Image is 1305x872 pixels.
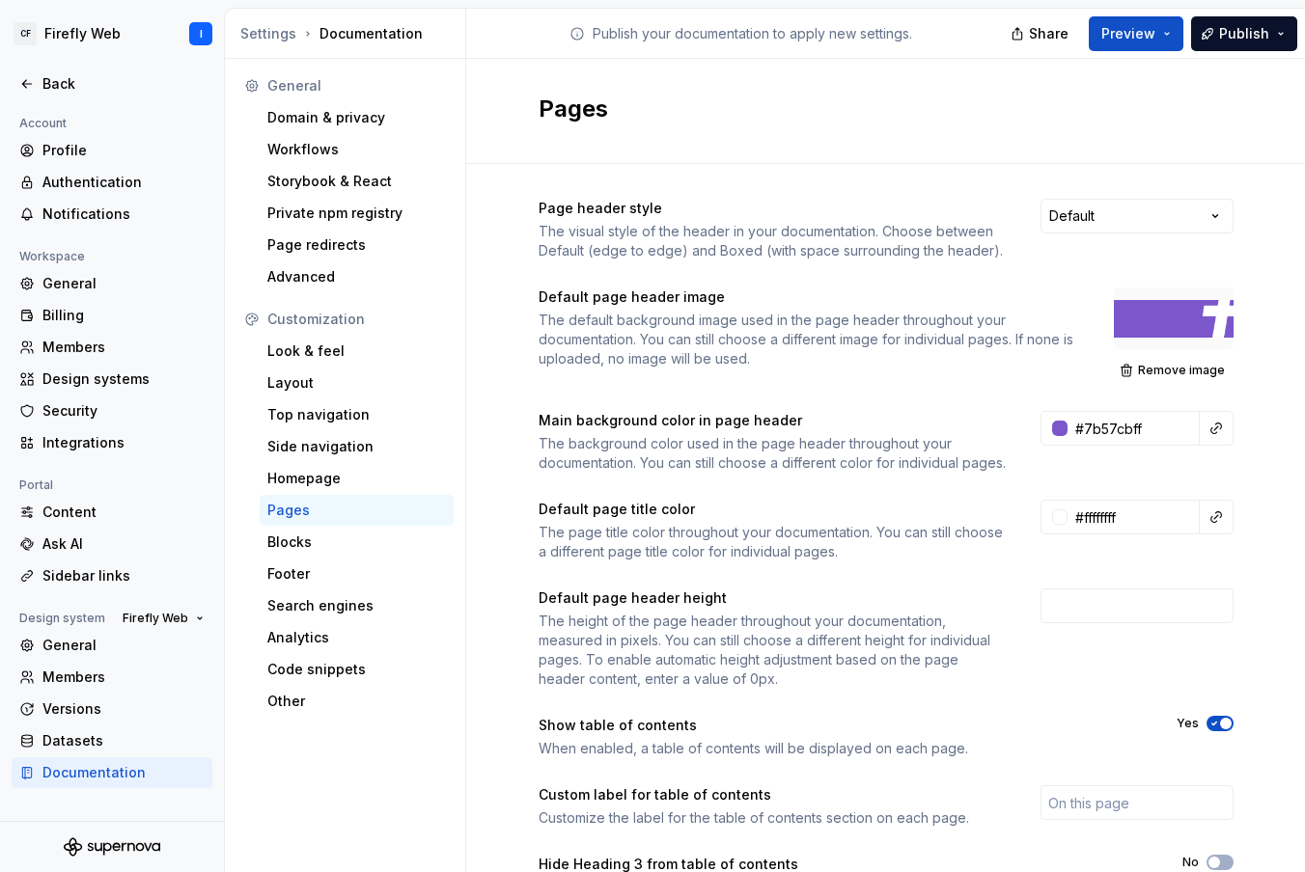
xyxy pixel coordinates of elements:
div: General [42,636,205,655]
a: Security [12,395,212,426]
div: The visual style of the header in your documentation. Choose between Default (edge to edge) and B... [539,222,1006,260]
a: Back [12,68,212,99]
div: Default page title color [539,500,1006,519]
a: Footer [260,559,454,589]
a: Integrations [12,427,212,458]
div: Domain & privacy [267,108,446,127]
a: Blocks [260,527,454,558]
div: Security [42,401,205,421]
div: Members [42,338,205,357]
div: Custom label for table of contents [539,785,1006,804]
a: Documentation [12,757,212,788]
div: Top navigation [267,405,446,424]
div: Search engines [267,596,446,615]
a: General [12,630,212,661]
div: Sidebar links [42,566,205,586]
div: Page redirects [267,235,446,255]
div: Other [267,692,446,711]
div: Workspace [12,245,93,268]
span: Preview [1101,24,1155,43]
div: Code snippets [267,660,446,679]
a: Workflows [260,134,454,165]
div: Private npm registry [267,204,446,223]
a: Sidebar links [12,560,212,591]
input: On this page [1041,785,1234,820]
div: Datasets [42,731,205,750]
div: Analytics [267,628,446,647]
div: Versions [42,699,205,719]
span: Share [1029,24,1069,43]
a: Analytics [260,622,454,653]
div: CF [14,22,37,45]
div: Firefly Web [44,24,121,43]
div: The height of the page header throughout your documentation, measured in pixels. You can still ch... [539,612,1006,689]
a: General [12,268,212,299]
div: Design system [12,607,113,630]
a: Private npm registry [260,198,454,229]
p: Publish your documentation to apply new settings. [593,24,912,43]
a: Storybook & React [260,166,454,197]
div: Workflows [267,140,446,159]
button: Share [1001,16,1081,51]
a: Layout [260,368,454,398]
button: CFFirefly WebI [4,13,220,55]
div: Layout [267,373,446,393]
div: Integrations [42,433,205,452]
a: Design systems [12,364,212,395]
svg: Supernova Logo [64,837,160,857]
a: Advanced [260,261,454,292]
div: Default page header height [539,588,1006,608]
div: Back [42,74,205,94]
a: Other [260,686,454,717]
a: Members [12,332,212,363]
a: Page redirects [260,230,454,260]
a: Domain & privacy [260,102,454,133]
a: Authentication [12,167,212,198]
div: Blocks [267,532,446,552]
div: General [267,76,446,95]
div: Members [42,668,205,687]
div: I [200,26,203,41]
div: Design systems [42,369,205,389]
div: Page header style [539,199,1006,218]
span: Firefly Web [123,611,188,626]
div: Documentation [240,24,458,43]
div: Portal [12,474,61,497]
div: When enabled, a table of contents will be displayed on each page. [539,739,1142,758]
a: Side navigation [260,431,454,462]
div: Storybook & React [267,172,446,191]
span: Remove image [1138,363,1225,378]
a: Code snippets [260,654,454,685]
div: Show table of contents [539,716,1142,735]
div: General [42,274,205,293]
div: Homepage [267,469,446,488]
div: Look & feel [267,341,446,361]
button: Preview [1089,16,1183,51]
a: Top navigation [260,399,454,430]
div: Default page header image [539,287,1079,307]
div: The default background image used in the page header throughout your documentation. You can still... [539,311,1079,368]
button: Settings [240,24,296,43]
div: Content [42,503,205,522]
div: Documentation [42,763,205,782]
span: Publish [1219,24,1269,43]
a: Search engines [260,590,454,621]
label: Yes [1177,716,1199,731]
a: Content [12,497,212,528]
div: The page title color throughout your documentation. You can still choose a different page title c... [539,523,1006,561]
a: Look & feel [260,336,454,367]
a: Members [12,662,212,693]
div: Notifications [42,204,205,224]
div: Authentication [42,173,205,192]
div: Main background color in page header [539,411,1006,430]
div: Billing [42,306,205,325]
button: Remove image [1114,357,1234,384]
div: Side navigation [267,437,446,456]
div: The background color used in the page header throughout your documentation. You can still choose ... [539,434,1006,473]
input: e.g. #000000 [1068,500,1200,534]
a: Billing [12,300,212,331]
div: Customization [267,310,446,329]
a: Notifications [12,199,212,230]
div: Account [12,112,74,135]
